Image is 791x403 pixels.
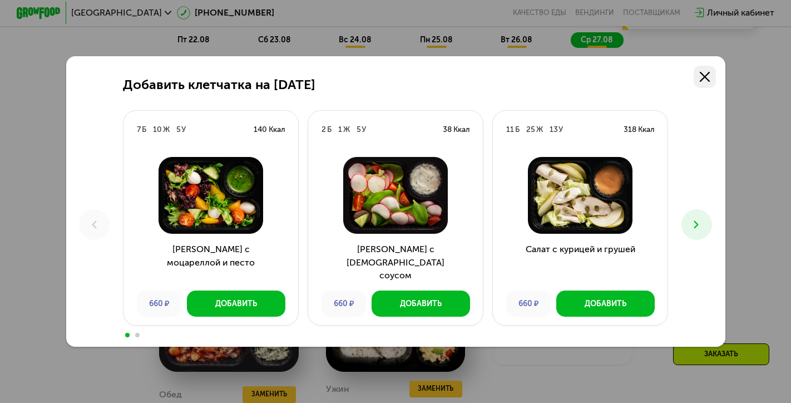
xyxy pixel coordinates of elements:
[327,124,332,135] div: Б
[176,124,181,135] div: 5
[153,124,162,135] div: 10
[357,124,361,135] div: 5
[123,243,298,282] h3: [PERSON_NAME] с моцареллой и песто
[137,124,141,135] div: 7
[400,298,442,309] div: Добавить
[443,124,470,135] div: 38 Ккал
[515,124,520,135] div: Б
[506,124,514,135] div: 11
[322,291,366,317] div: 660 ₽
[137,291,181,317] div: 660 ₽
[254,124,285,135] div: 140 Ккал
[550,124,558,135] div: 13
[624,124,655,135] div: 318 Ккал
[142,124,146,135] div: Б
[502,157,659,234] img: Салат с курицей и грушей
[372,291,470,317] button: Добавить
[215,298,257,309] div: Добавить
[308,243,483,282] h3: [PERSON_NAME] с [DEMOGRAPHIC_DATA] соусом
[163,124,170,135] div: Ж
[526,124,535,135] div: 25
[493,243,668,282] h3: Салат с курицей и грушей
[132,157,289,234] img: Салат с моцареллой и песто
[536,124,543,135] div: Ж
[556,291,655,317] button: Добавить
[322,124,326,135] div: 2
[123,77,315,93] h2: Добавить клетчатка на [DATE]
[187,291,285,317] button: Добавить
[181,124,186,135] div: У
[317,157,474,234] img: Салат с греческим соусом
[338,124,342,135] div: 1
[343,124,350,135] div: Ж
[585,298,626,309] div: Добавить
[362,124,366,135] div: У
[506,291,551,317] div: 660 ₽
[558,124,563,135] div: У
